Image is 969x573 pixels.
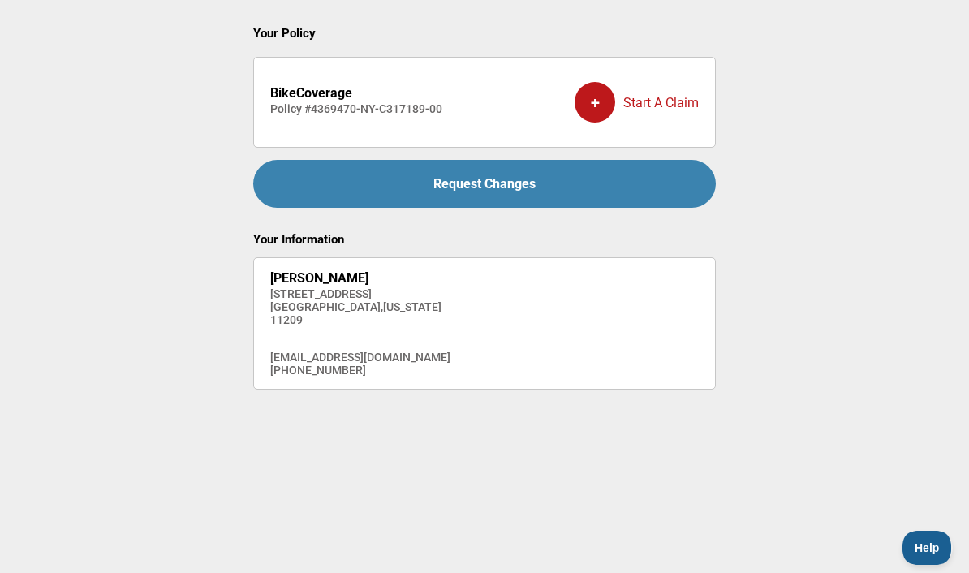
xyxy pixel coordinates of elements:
[270,351,450,364] h4: [EMAIL_ADDRESS][DOMAIN_NAME]
[253,26,716,41] h2: Your Policy
[575,82,615,123] div: +
[270,313,450,326] h4: 11209
[270,300,450,313] h4: [GEOGRAPHIC_DATA] , [US_STATE]
[270,287,450,300] h4: [STREET_ADDRESS]
[253,232,716,247] h2: Your Information
[575,70,699,135] a: +Start A Claim
[270,270,368,286] strong: [PERSON_NAME]
[270,102,442,115] h4: Policy # 4369470-NY-C317189-00
[270,364,450,377] h4: [PHONE_NUMBER]
[575,70,699,135] div: Start A Claim
[253,160,716,208] a: Request Changes
[270,85,352,101] strong: BikeCoverage
[902,531,953,565] iframe: Toggle Customer Support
